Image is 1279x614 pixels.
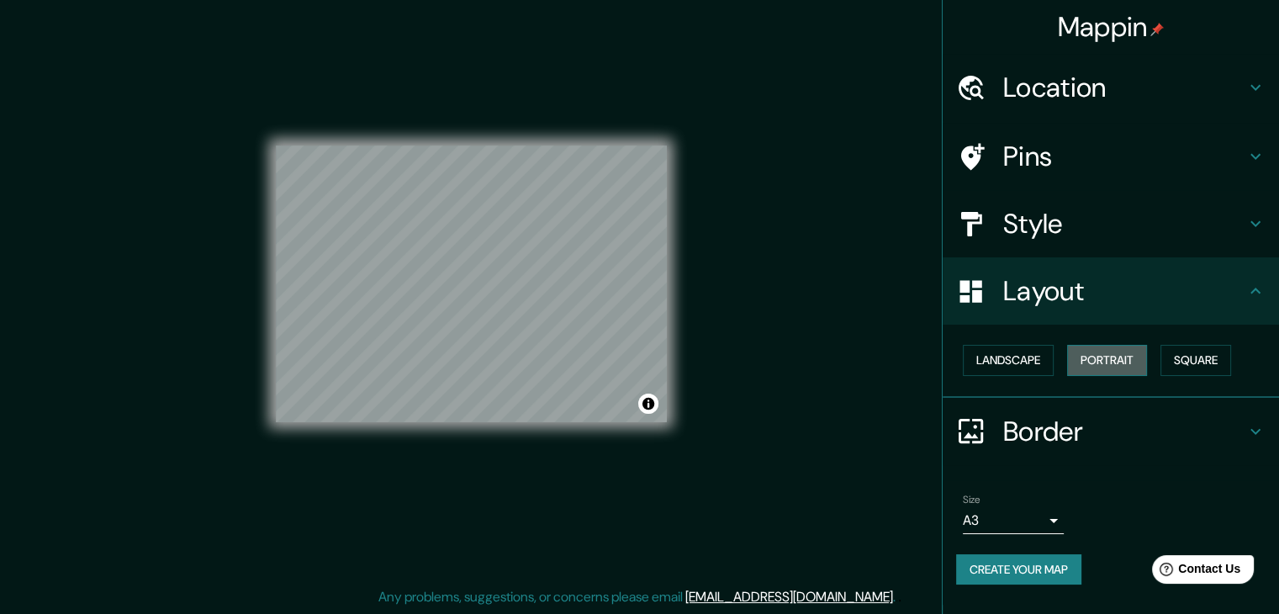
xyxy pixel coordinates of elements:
label: Size [963,492,980,506]
img: pin-icon.png [1150,23,1164,36]
div: Layout [943,257,1279,325]
div: Border [943,398,1279,465]
button: Portrait [1067,345,1147,376]
div: Style [943,190,1279,257]
button: Create your map [956,554,1081,585]
button: Toggle attribution [638,394,658,414]
iframe: Help widget launcher [1129,548,1261,595]
button: Square [1160,345,1231,376]
h4: Location [1003,71,1245,104]
h4: Mappin [1058,10,1165,44]
a: [EMAIL_ADDRESS][DOMAIN_NAME] [685,588,893,606]
button: Landscape [963,345,1054,376]
div: . [896,587,898,607]
h4: Border [1003,415,1245,448]
h4: Style [1003,207,1245,241]
div: Pins [943,123,1279,190]
div: A3 [963,507,1064,534]
div: . [898,587,901,607]
div: Location [943,54,1279,121]
canvas: Map [276,146,667,422]
h4: Layout [1003,274,1245,308]
h4: Pins [1003,140,1245,173]
p: Any problems, suggestions, or concerns please email . [378,587,896,607]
